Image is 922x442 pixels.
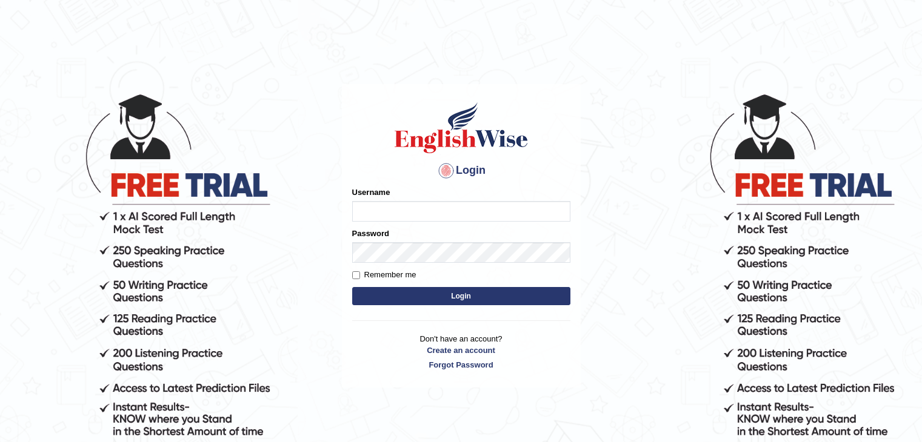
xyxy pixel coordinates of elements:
a: Forgot Password [352,359,570,371]
button: Login [352,287,570,305]
label: Username [352,186,390,198]
label: Remember me [352,269,416,281]
label: Password [352,228,389,239]
p: Don't have an account? [352,333,570,371]
img: Logo of English Wise sign in for intelligent practice with AI [392,101,530,155]
h4: Login [352,161,570,180]
input: Remember me [352,271,360,279]
a: Create an account [352,345,570,356]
